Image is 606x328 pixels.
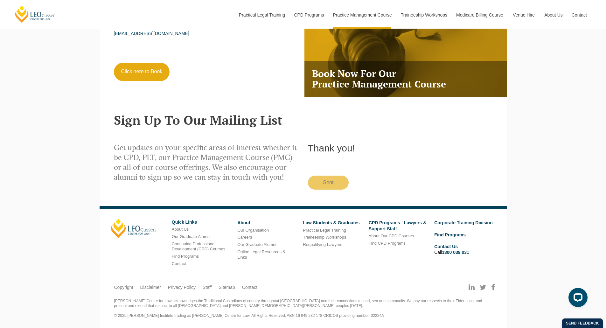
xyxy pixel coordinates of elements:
[203,284,212,290] a: Staff
[303,220,359,225] a: Law Students & Graduates
[234,1,289,29] a: Practical Legal Training
[369,220,426,231] a: CPD Programs - Lawyers & Support Staff
[114,113,492,127] h2: Sign Up To Our Mailing List
[304,61,507,97] h3: Book Now For Our Practice Management Course
[168,284,196,290] a: Privacy Policy
[303,228,346,233] a: Practical Legal Training
[308,176,349,190] button: Sent
[172,220,233,225] h6: Quick Links
[172,227,189,232] a: About Us
[369,241,406,246] a: Find CPD Programs
[242,284,257,290] a: Contact
[114,31,189,36] a: [EMAIL_ADDRESS][DOMAIN_NAME]
[172,254,199,259] a: Find Programs
[540,1,567,29] a: About Us
[563,285,590,312] iframe: LiveChat chat widget
[114,143,298,183] p: Get updates on your specific areas of interest whether it be CPD, PLT, our Practice Management Co...
[434,243,495,256] li: Call
[237,235,252,240] a: Careers
[442,250,469,255] a: 1300 039 031
[172,234,211,239] a: Our Graduate Alumni
[434,220,493,225] a: Corporate Training Division
[111,219,156,238] a: [PERSON_NAME]
[237,249,285,260] a: Online Legal Resources & Links
[114,299,492,318] div: [PERSON_NAME] Centre for Law acknowledges the Traditional Custodians of country throughout [GEOGR...
[237,242,276,247] a: Our Graduate Alumni
[303,242,342,247] a: Requalifying Lawyers
[140,284,161,290] a: Disclaimer
[172,261,186,266] a: Contact
[451,1,508,29] a: Medicare Billing Course
[567,1,592,29] a: Contact
[219,284,235,290] a: Sitemap
[114,63,170,81] a: Click here to Book
[289,1,328,29] a: CPD Programs
[308,143,492,176] h3: Thank you!
[237,228,269,233] a: Our Organisation
[172,241,225,252] a: Continuing Professional Development (CPD) Courses
[396,1,451,29] a: Traineeship Workshops
[369,234,414,238] a: About Our CPD Courses
[434,244,458,249] a: Contact Us
[434,232,466,237] a: Find Programs
[237,220,250,225] a: About
[303,235,346,240] a: Traineeship Workshops
[114,284,133,290] a: Copyright
[14,5,57,23] a: [PERSON_NAME] Centre for Law
[328,1,396,29] a: Practice Management Course
[508,1,540,29] a: Venue Hire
